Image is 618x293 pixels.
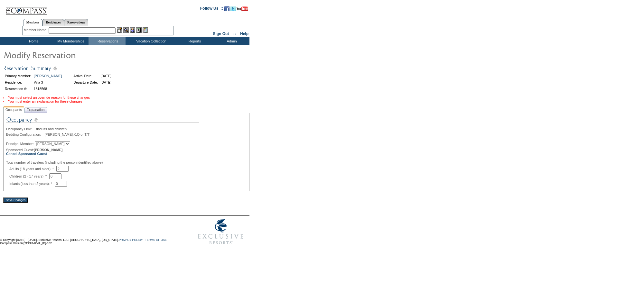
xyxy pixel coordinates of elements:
td: Home [14,37,51,45]
input: Save Changes [3,197,28,203]
td: Villa 3 [33,79,63,85]
td: [DATE] [99,79,112,85]
img: b_calculator.gif [143,27,148,33]
div: adults and children. [6,127,247,131]
li: You must select an override reason for these changes [3,96,249,99]
td: Reservation #: [4,86,32,92]
td: Reservations [89,37,126,45]
td: Residence: [4,79,32,85]
img: Become our fan on Facebook [224,6,229,11]
li: You must enter an explanation for these changes [3,99,249,103]
span: Explanation [25,106,46,113]
img: View [123,27,129,33]
div: Member Name: [24,27,49,33]
td: Arrival Date: [72,73,99,79]
img: Modify Reservation [3,48,132,61]
span: Children (2 - 17 years): * [9,174,49,178]
td: Vacation Collection [126,37,175,45]
td: 1818568 [33,86,63,92]
td: My Memberships [51,37,89,45]
a: Reservations [64,19,88,26]
a: Cancel Sponsored Guest [6,152,47,156]
span: 8 [36,127,38,131]
td: Reports [175,37,212,45]
a: Subscribe to our YouTube Channel [237,8,248,12]
img: Impersonate [130,27,135,33]
a: Become our fan on Facebook [224,8,229,12]
a: PRIVACY POLICY [119,238,143,242]
a: TERMS OF USE [145,238,167,242]
td: Primary Member: [4,73,32,79]
td: Admin [212,37,249,45]
a: Help [240,32,248,36]
img: Follow us on Twitter [230,6,236,11]
td: Departure Date: [72,79,99,85]
img: Occupancy [6,116,199,127]
span: :: [233,32,236,36]
a: Members [23,19,43,26]
div: Total number of travelers (including the person identified above) [6,160,247,164]
td: Follow Us :: [200,5,223,13]
a: Follow us on Twitter [230,8,236,12]
td: [DATE] [99,73,112,79]
a: Sign Out [213,32,229,36]
img: Exclusive Resorts [192,216,249,248]
span: Bedding Configuration: [6,133,43,136]
img: Subscribe to our YouTube Channel [237,6,248,11]
img: Reservations [136,27,142,33]
span: Adults (18 years and older): * [9,167,56,171]
span: Occupants [4,106,23,113]
a: [PERSON_NAME] [34,74,62,78]
span: [PERSON_NAME],K,Q or T/T [44,133,89,136]
span: Occupancy Limit: [6,127,35,131]
img: b_edit.gif [117,27,122,33]
div: Sponsored Guest: [6,148,247,156]
span: [PERSON_NAME] [34,148,62,152]
img: Reservation Summary [3,64,196,72]
img: Compass Home [5,2,47,15]
a: Residences [42,19,64,26]
span: Infants (less than 2 years): * [9,182,55,186]
span: Principal Member: [6,142,34,146]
